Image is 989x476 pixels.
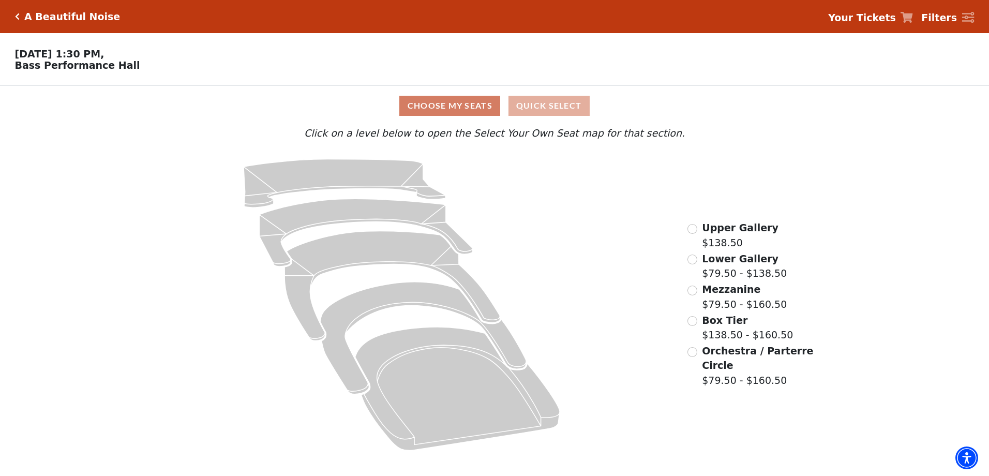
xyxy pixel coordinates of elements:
[508,96,590,116] button: Quick Select
[355,327,560,451] path: Orchestra / Parterre Circle - Seats Available: 21
[702,282,787,311] label: $79.50 - $160.50
[921,10,974,25] a: Filters
[131,126,858,141] p: Click on a level below to open the Select Your Own Seat map for that section.
[702,220,778,250] label: $138.50
[15,13,20,20] a: Click here to go back to filters
[687,224,697,234] input: Upper Gallery$138.50
[702,315,747,326] span: Box Tier
[828,12,896,23] strong: Your Tickets
[702,345,813,371] span: Orchestra / Parterre Circle
[687,316,697,326] input: Box Tier$138.50 - $160.50
[244,159,445,208] path: Upper Gallery - Seats Available: 263
[687,286,697,295] input: Mezzanine$79.50 - $160.50
[260,199,473,266] path: Lower Gallery - Seats Available: 23
[24,11,120,23] h5: A Beautiful Noise
[921,12,957,23] strong: Filters
[955,447,978,469] div: Accessibility Menu
[828,10,913,25] a: Your Tickets
[687,255,697,264] input: Lower Gallery$79.50 - $138.50
[702,251,787,281] label: $79.50 - $138.50
[702,344,815,388] label: $79.50 - $160.50
[702,284,760,295] span: Mezzanine
[687,347,697,357] input: Orchestra / Parterre Circle$79.50 - $160.50
[702,222,778,233] span: Upper Gallery
[702,313,793,343] label: $138.50 - $160.50
[702,253,778,264] span: Lower Gallery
